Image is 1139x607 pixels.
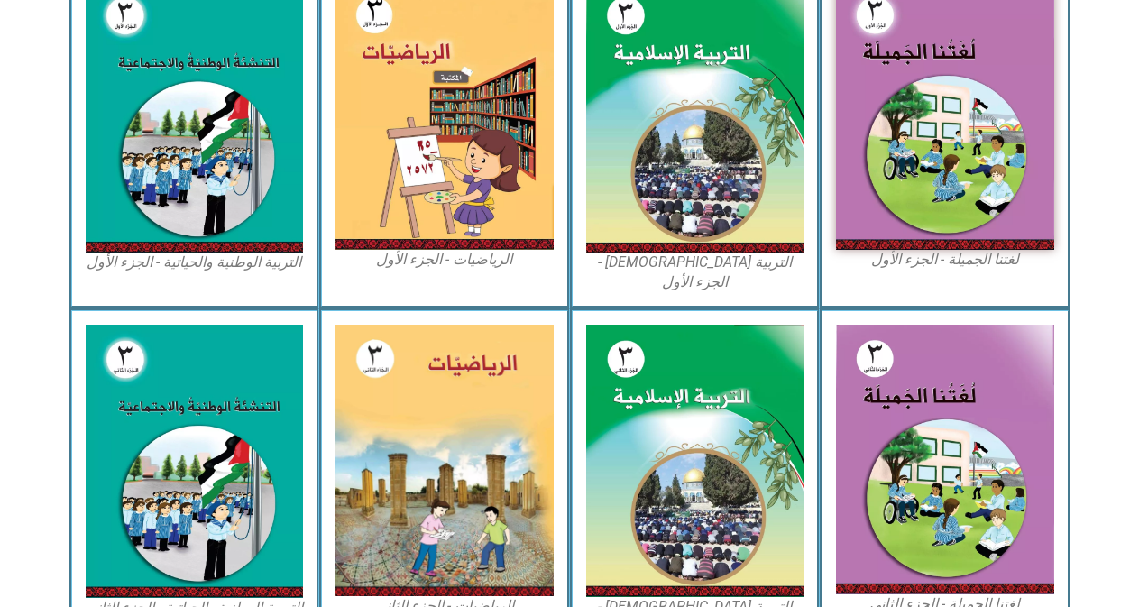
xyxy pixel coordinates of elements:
[376,251,512,268] font: الرياضيات - الجزء الأول
[335,325,554,596] img: ماث 3ب
[598,253,792,290] font: التربية [DEMOGRAPHIC_DATA] - الجزء الأول
[871,251,1019,268] font: لغتنا الجميلة - الجزء الأول
[87,253,301,271] font: التربية الوطنية والحياتية - الجزء الأول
